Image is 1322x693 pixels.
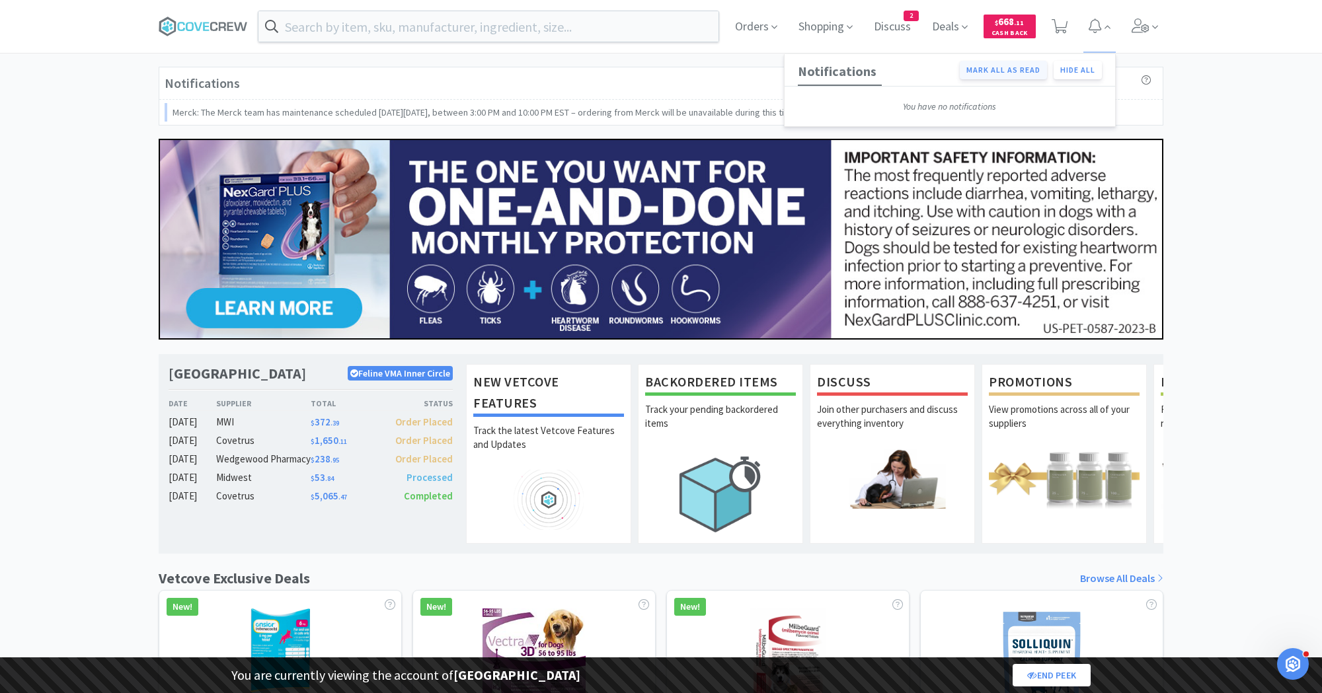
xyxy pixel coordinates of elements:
div: [DATE] [169,433,216,449]
div: [DATE] [169,451,216,467]
button: Hide All [1054,61,1102,79]
div: MWI [216,414,311,430]
span: . 84 [325,474,334,483]
img: 24562ba5414042f391a945fa418716b7_350.jpg [159,139,1163,340]
span: 53 [311,471,334,484]
h1: Vetcove Exclusive Deals [159,567,310,590]
p: Merck: The Merck team has maintenance scheduled [DATE][DATE], between 3:00 PM and 10:00 PM EST – ... [173,105,896,120]
h1: Free Samples [1161,371,1311,396]
div: [DATE] [169,488,216,504]
h3: Notifications [165,73,240,94]
h1: Promotions [989,371,1140,396]
a: End Peek [1013,664,1091,686]
div: Supplier [216,397,311,410]
div: Midwest [216,470,311,486]
button: Mark all as read [960,61,1046,79]
a: Backordered ItemsTrack your pending backordered items [638,364,803,544]
img: hero_promotions.png [989,449,1140,509]
a: [DATE]MWI$372.39Order Placed [169,414,453,430]
span: 2 [904,11,918,20]
div: Wedgewood Pharmacy [216,451,311,467]
span: $ [311,419,315,427]
a: Browse All Deals [1080,570,1163,587]
div: Notifications [795,52,879,81]
img: hero_discuss.png [817,449,968,509]
p: View promotions across all of your suppliers [989,402,1140,449]
div: [DATE] [169,470,216,486]
p: Feline VMA Inner Circle [348,366,453,381]
a: Free SamplesRequest free samples on the newest veterinary products [1153,364,1319,544]
p: Track the latest Vetcove Features and Updates [473,423,624,470]
a: [DATE]Midwest$53.84Processed [169,470,453,486]
span: $ [311,456,315,464]
span: Cash Back [991,30,1028,38]
div: You have no notifications [785,87,1115,126]
a: New Vetcove FeaturesTrack the latest Vetcove Features and Updates [466,364,631,544]
a: [DATE]Covetrus$1,650.11Order Placed [169,433,453,449]
span: 372 [311,416,339,428]
a: $668.11Cash Back [984,9,1036,44]
p: You are currently viewing the account of [231,665,580,686]
div: [DATE] [169,414,216,430]
span: . 47 [338,493,347,501]
h1: New Vetcove Features [473,371,624,417]
input: Search by item, sku, manufacturer, ingredient, size... [258,11,719,42]
span: Order Placed [395,434,453,447]
h1: Backordered Items [645,371,796,396]
span: . 39 [330,419,339,427]
div: Status [381,397,453,410]
h1: [GEOGRAPHIC_DATA] [169,364,306,383]
a: [DATE]Wedgewood Pharmacy$238.95Order Placed [169,451,453,467]
iframe: Intercom live chat [1277,648,1309,680]
div: Covetrus [216,433,311,449]
a: PromotionsView promotions across all of your suppliers [982,364,1147,544]
span: 5,065 [311,490,347,502]
a: DiscussJoin other purchasers and discuss everything inventory [810,364,975,544]
div: Date [169,397,216,410]
p: Join other purchasers and discuss everything inventory [817,402,968,449]
p: Request free samples on the newest veterinary products [1161,402,1311,449]
span: Order Placed [395,416,453,428]
span: 668 [995,15,1024,28]
p: Track your pending backordered items [645,402,796,449]
span: . 11 [1014,18,1024,27]
span: $ [311,437,315,446]
div: Covetrus [216,488,311,504]
a: Discuss2 [869,21,916,33]
img: hero_samples.png [1161,449,1311,509]
span: $ [311,493,315,501]
a: [DATE]Covetrus$5,065.47Completed [169,488,453,504]
img: hero_feature_roadmap.png [473,470,624,530]
div: Total [311,397,382,410]
strong: [GEOGRAPHIC_DATA] [453,667,580,683]
span: Order Placed [395,453,453,465]
span: $ [311,474,315,483]
span: 238 [311,453,339,465]
span: 1,650 [311,434,347,447]
h1: Discuss [817,371,968,396]
span: . 95 [330,456,339,464]
span: Completed [404,490,453,502]
span: Processed [407,471,453,484]
img: hero_backorders.png [645,449,796,539]
span: $ [995,18,998,27]
span: . 11 [338,437,347,446]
